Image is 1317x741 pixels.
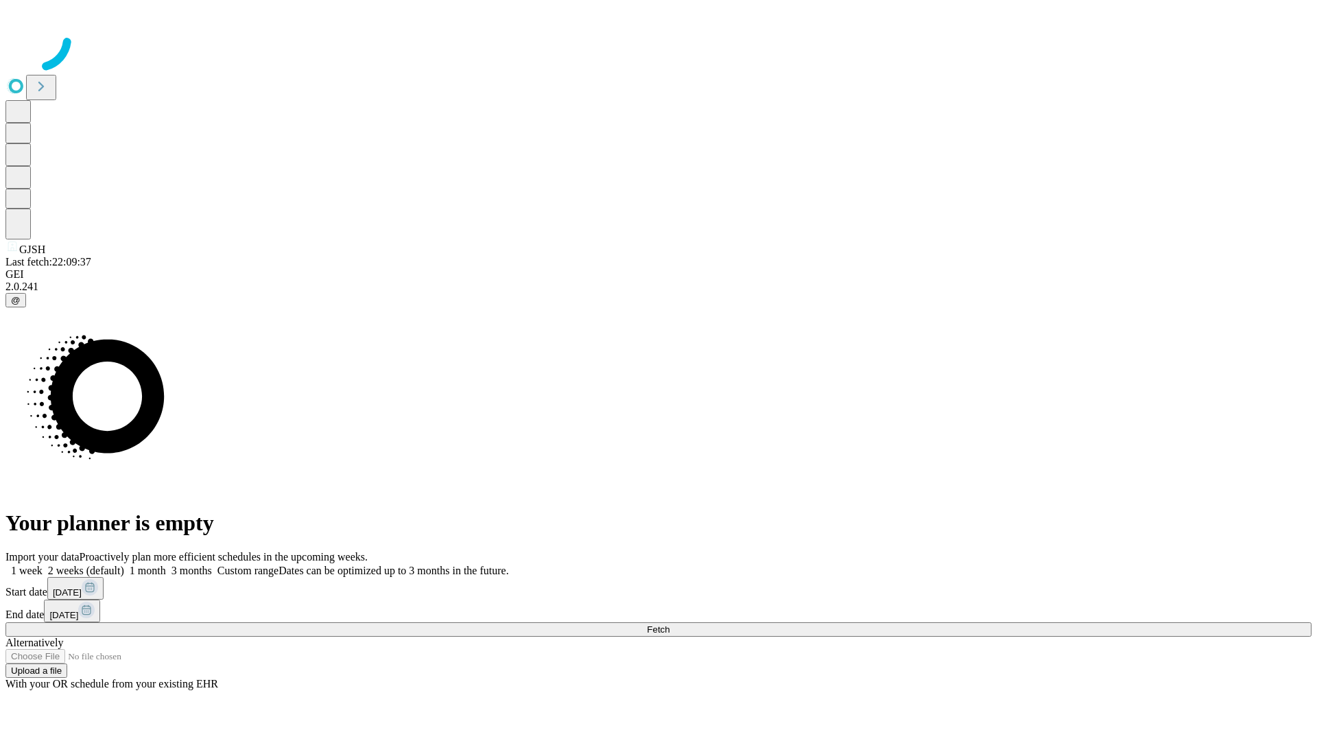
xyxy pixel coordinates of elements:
[130,565,166,576] span: 1 month
[171,565,212,576] span: 3 months
[49,610,78,620] span: [DATE]
[5,678,218,690] span: With your OR schedule from your existing EHR
[5,293,26,307] button: @
[5,268,1312,281] div: GEI
[53,587,82,598] span: [DATE]
[5,551,80,563] span: Import your data
[5,256,91,268] span: Last fetch: 22:09:37
[11,295,21,305] span: @
[5,637,63,648] span: Alternatively
[278,565,508,576] span: Dates can be optimized up to 3 months in the future.
[5,622,1312,637] button: Fetch
[5,577,1312,600] div: Start date
[5,281,1312,293] div: 2.0.241
[217,565,278,576] span: Custom range
[5,510,1312,536] h1: Your planner is empty
[44,600,100,622] button: [DATE]
[48,565,124,576] span: 2 weeks (default)
[647,624,669,635] span: Fetch
[5,600,1312,622] div: End date
[5,663,67,678] button: Upload a file
[11,565,43,576] span: 1 week
[19,244,45,255] span: GJSH
[80,551,368,563] span: Proactively plan more efficient schedules in the upcoming weeks.
[47,577,104,600] button: [DATE]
